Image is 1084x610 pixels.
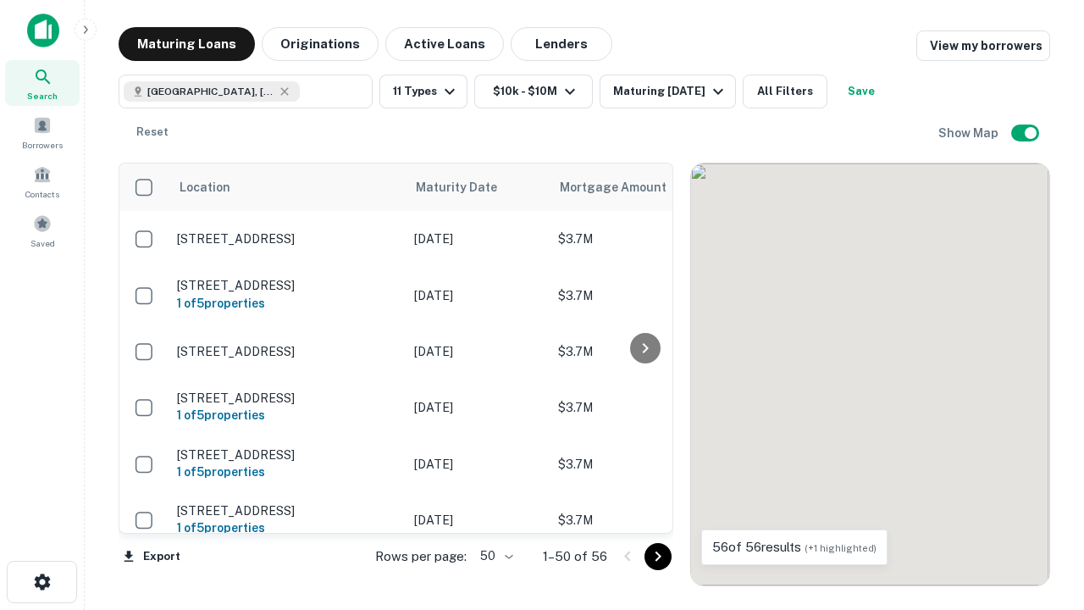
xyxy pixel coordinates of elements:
iframe: Chat Widget [999,420,1084,502]
h6: 1 of 5 properties [177,518,397,537]
div: 50 [473,544,516,568]
p: [STREET_ADDRESS] [177,447,397,463]
a: View my borrowers [916,30,1050,61]
div: Maturing [DATE] [613,81,728,102]
p: [DATE] [414,230,541,248]
h6: 1 of 5 properties [177,294,397,313]
p: [STREET_ADDRESS] [177,344,397,359]
p: 56 of 56 results [712,537,877,557]
p: [DATE] [414,342,541,361]
a: Borrowers [5,109,80,155]
th: Location [169,164,406,211]
span: (+1 highlighted) [805,543,877,553]
span: [GEOGRAPHIC_DATA], [GEOGRAPHIC_DATA] [147,84,274,99]
button: Lenders [511,27,612,61]
span: Contacts [25,187,59,201]
p: [STREET_ADDRESS] [177,503,397,518]
p: $3.7M [558,286,727,305]
h6: Show Map [938,124,1001,142]
button: Reset [125,115,180,149]
button: $10k - $10M [474,75,593,108]
button: All Filters [743,75,827,108]
button: Originations [262,27,379,61]
img: capitalize-icon.png [27,14,59,47]
span: Mortgage Amount [560,177,689,197]
span: Search [27,89,58,103]
h6: 1 of 5 properties [177,463,397,481]
button: 11 Types [379,75,467,108]
p: $3.7M [558,511,727,530]
a: Saved [5,208,80,253]
a: Contacts [5,158,80,204]
p: $3.7M [558,230,727,248]
span: Location [179,177,230,197]
p: $3.7M [558,398,727,417]
button: Go to next page [644,543,672,570]
span: Borrowers [22,138,63,152]
p: Rows per page: [375,546,467,567]
button: Active Loans [385,27,504,61]
p: [STREET_ADDRESS] [177,278,397,293]
p: [DATE] [414,286,541,305]
p: $3.7M [558,455,727,474]
p: $3.7M [558,342,727,361]
button: Maturing Loans [119,27,255,61]
p: [STREET_ADDRESS] [177,231,397,247]
button: Maturing [DATE] [600,75,736,108]
th: Mortgage Amount [550,164,736,211]
div: 0 0 [691,164,1049,585]
p: 1–50 of 56 [543,546,607,567]
th: Maturity Date [406,164,550,211]
span: Saved [30,236,55,250]
p: [DATE] [414,398,541,417]
button: Save your search to get updates of matches that match your search criteria. [834,75,888,108]
p: [STREET_ADDRESS] [177,391,397,406]
p: [DATE] [414,511,541,530]
p: [DATE] [414,455,541,474]
span: Maturity Date [416,177,519,197]
button: Export [119,544,185,569]
a: Search [5,60,80,106]
h6: 1 of 5 properties [177,406,397,424]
